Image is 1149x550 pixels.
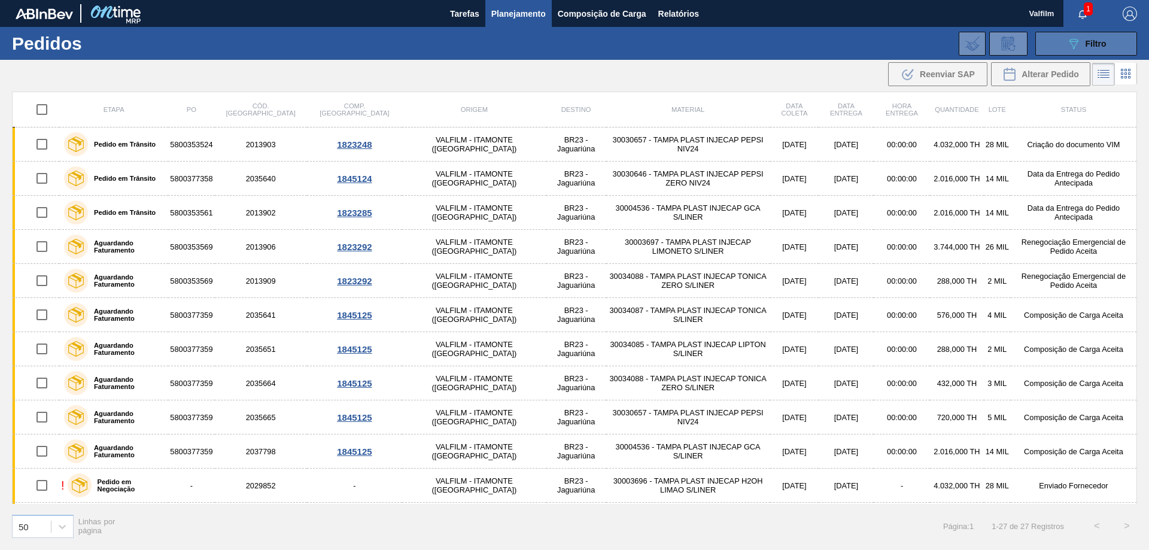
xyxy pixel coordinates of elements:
img: Logout [1123,7,1137,21]
td: 00:00:00 [874,127,931,162]
td: 576,000 TH [930,298,983,332]
a: Aguardando Faturamento58003773592035641VALFILM - ITAMONTE ([GEOGRAPHIC_DATA])BR23 - Jaguariúna300... [13,298,1137,332]
td: [DATE] [770,366,819,400]
td: 5800377359 [168,298,214,332]
td: [DATE] [770,162,819,196]
div: Visão em Cards [1115,63,1137,86]
td: 2013909 [215,264,307,298]
td: [DATE] [819,230,874,264]
td: 5800353569 [168,230,214,264]
div: 1845125 [309,378,400,388]
a: Aguardando Faturamento58003773592035664VALFILM - ITAMONTE ([GEOGRAPHIC_DATA])BR23 - Jaguariúna300... [13,366,1137,400]
label: Aguardando Faturamento [88,342,163,356]
td: Enviado Fornecedor [1011,469,1137,503]
td: 30003697 - TAMPA PLAST INJECAP LIMONETO S/LINER [606,230,770,264]
td: VALFILM - ITAMONTE ([GEOGRAPHIC_DATA]) [402,400,546,434]
td: [DATE] [770,434,819,469]
button: > [1112,511,1142,541]
div: 1845125 [309,412,400,423]
td: BR23 - Jaguariúna [546,332,606,366]
td: Composição de Carga Aceita [1011,332,1137,366]
td: [DATE] [770,264,819,298]
td: 5800377359 [168,434,214,469]
span: 1 - 27 de 27 Registros [992,522,1064,531]
td: Composição de Carga Aceita [1011,400,1137,434]
span: Tarefas [450,7,479,21]
span: Hora Entrega [886,102,918,117]
td: - [307,503,402,537]
td: 28 MIL [984,127,1011,162]
a: Pedido em Trânsito58003535612013902VALFILM - ITAMONTE ([GEOGRAPHIC_DATA])BR23 - Jaguariúna3000453... [13,196,1137,230]
td: BR23 - Jaguariúna [546,469,606,503]
td: 5800377359 [168,332,214,366]
td: [DATE] [819,366,874,400]
a: Aguardando Faturamento58003773592035665VALFILM - ITAMONTE ([GEOGRAPHIC_DATA])BR23 - Jaguariúna300... [13,400,1137,434]
td: - [168,469,214,503]
td: Data da Entrega do Pedido Antecipada [1011,196,1137,230]
td: 00:00:00 [874,400,931,434]
td: 30034085 - TAMPA PLAST INJECAP LIPTON S/LINER [606,332,770,366]
td: 5800353569 [168,264,214,298]
td: 28 MIL [984,503,1011,537]
td: VALFILM - ITAMONTE ([GEOGRAPHIC_DATA]) [402,366,546,400]
td: BR23 - Jaguariúna [546,366,606,400]
td: 14 MIL [984,434,1011,469]
td: VALFILM - ITAMONTE ([GEOGRAPHIC_DATA]) [402,127,546,162]
label: Pedido em Trânsito [88,209,156,216]
td: [DATE] [819,332,874,366]
span: Filtro [1086,39,1107,48]
span: Quantidade [935,106,978,113]
td: 4.032,000 TH [930,469,983,503]
td: 30034088 - TAMPA PLAST INJECAP TONICA ZERO S/LINER [606,366,770,400]
td: 2035664 [215,366,307,400]
td: 26 MIL [984,230,1011,264]
td: 3 MIL [984,366,1011,400]
td: BR23 - Jaguariúna [546,434,606,469]
td: [DATE] [770,298,819,332]
td: 2013903 [215,127,307,162]
td: 5800377359 [168,366,214,400]
a: Aguardando Faturamento58003535692013909VALFILM - ITAMONTE ([GEOGRAPHIC_DATA])BR23 - Jaguariúna300... [13,264,1137,298]
a: Pedido em Trânsito58003535242013903VALFILM - ITAMONTE ([GEOGRAPHIC_DATA])BR23 - Jaguariúna3003065... [13,127,1137,162]
div: 1845125 [309,446,400,457]
label: Pedido em Trânsito [88,175,156,182]
td: BR23 - Jaguariúna [546,196,606,230]
td: 00:00:00 [874,366,931,400]
td: 30004536 - TAMPA PLAST INJECAP GCA S/LINER [606,434,770,469]
td: 2029852 [215,469,307,503]
td: VALFILM - ITAMONTE ([GEOGRAPHIC_DATA]) [402,332,546,366]
label: Aguardando Faturamento [88,308,163,322]
div: 1845125 [309,344,400,354]
td: [DATE] [819,196,874,230]
td: VALFILM - ITAMONTE ([GEOGRAPHIC_DATA]) [402,196,546,230]
td: 00:00:00 [874,332,931,366]
a: Aguardando Faturamento58003773592035651VALFILM - ITAMONTE ([GEOGRAPHIC_DATA])BR23 - Jaguariúna300... [13,332,1137,366]
td: [DATE] [819,162,874,196]
span: Reenviar SAP [920,69,975,79]
label: Aguardando Faturamento [88,444,163,458]
td: 30030646 - TAMPA PLAST INJECAP PEPSI ZERO NIV24 [606,162,770,196]
div: ! [61,479,65,493]
td: 2013902 [215,196,307,230]
button: Filtro [1035,32,1137,56]
td: 14 MIL [984,162,1011,196]
td: BR23 - Jaguariúna [546,162,606,196]
td: [DATE] [819,127,874,162]
span: Composição de Carga [558,7,646,21]
label: Pedido em Trânsito [88,141,156,148]
label: Aguardando Faturamento [88,410,163,424]
div: 1823285 [309,208,400,218]
td: [DATE] [770,196,819,230]
div: 1845125 [309,310,400,320]
td: 2.016,000 TH [930,434,983,469]
td: VALFILM - ITAMONTE ([GEOGRAPHIC_DATA]) [402,503,546,537]
div: Reenviar SAP [888,62,987,86]
label: Aguardando Faturamento [88,376,163,390]
td: [DATE] [770,332,819,366]
div: Alterar Pedido [991,62,1090,86]
div: 50 [19,521,29,531]
td: [DATE] [770,127,819,162]
td: [DATE] [819,469,874,503]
